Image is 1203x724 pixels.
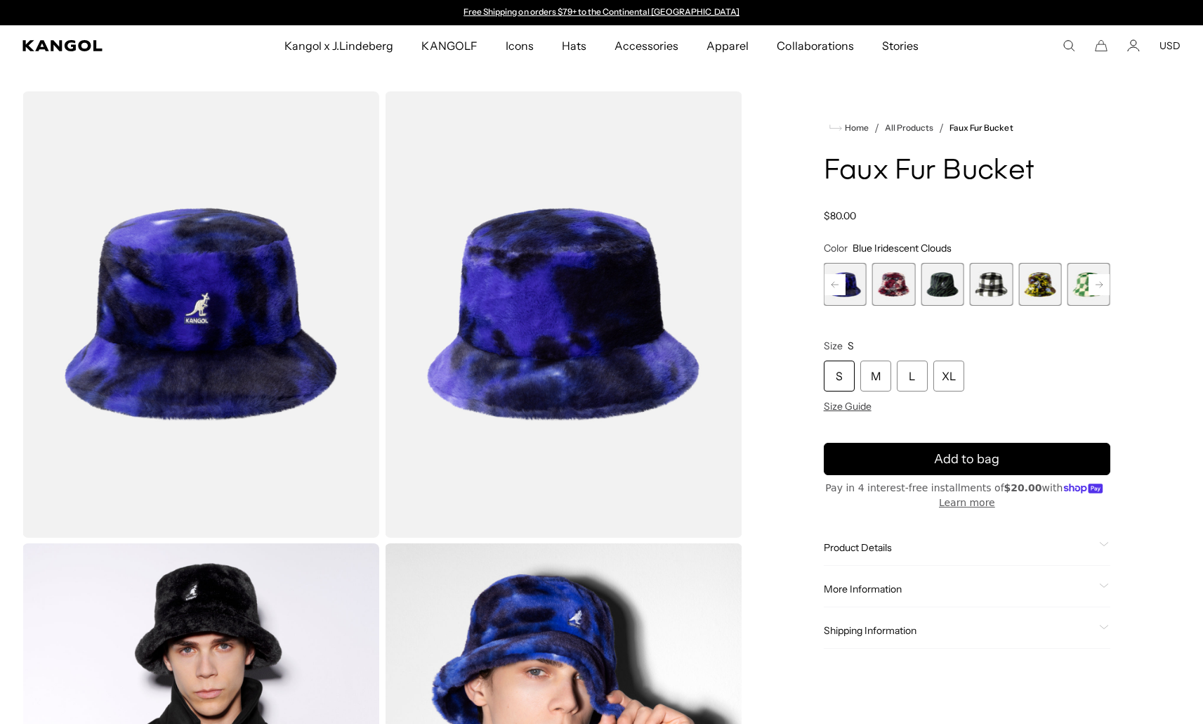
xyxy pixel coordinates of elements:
[506,25,534,66] span: Icons
[885,123,933,133] a: All Products
[600,25,692,66] a: Accessories
[933,361,964,392] div: XL
[763,25,867,66] a: Collaborations
[22,91,379,538] img: color-blue-iridescent-clouds
[1127,39,1140,52] a: Account
[949,123,1013,133] a: Faux Fur Bucket
[824,209,856,222] span: $80.00
[614,25,678,66] span: Accessories
[1159,39,1181,52] button: USD
[824,400,872,413] span: Size Guide
[692,25,763,66] a: Apparel
[848,340,854,352] span: S
[824,242,848,254] span: Color
[824,541,1093,554] span: Product Details
[777,25,853,66] span: Collaborations
[869,119,879,136] li: /
[385,91,742,538] img: color-blue-iridescent-clouds
[868,25,933,66] a: Stories
[860,361,891,392] div: M
[548,25,600,66] a: Hats
[872,263,915,306] label: Purple Multi Camo Flower
[824,263,867,306] div: 2 of 12
[933,119,944,136] li: /
[872,263,915,306] div: 3 of 12
[421,25,477,66] span: KANGOLF
[921,263,964,306] label: Olive Zebra
[284,25,394,66] span: Kangol x J.Lindeberg
[562,25,586,66] span: Hats
[824,119,1110,136] nav: breadcrumbs
[457,7,747,18] div: Announcement
[824,340,843,352] span: Size
[824,583,1093,595] span: More Information
[824,156,1110,187] h1: Faux Fur Bucket
[934,450,999,469] span: Add to bag
[882,25,919,66] span: Stories
[1063,39,1075,52] summary: Search here
[824,361,855,392] div: S
[1067,263,1110,306] div: 7 of 12
[1067,263,1110,306] label: Green Check
[464,6,739,17] a: Free Shipping on orders $79+ to the Continental [GEOGRAPHIC_DATA]
[1018,263,1061,306] div: 6 of 12
[22,40,188,51] a: Kangol
[407,25,491,66] a: KANGOLF
[270,25,408,66] a: Kangol x J.Lindeberg
[853,242,952,254] span: Blue Iridescent Clouds
[829,122,869,134] a: Home
[921,263,964,306] div: 4 of 12
[824,624,1093,637] span: Shipping Information
[824,443,1110,475] button: Add to bag
[706,25,749,66] span: Apparel
[824,263,867,306] label: Blue Iridescent Clouds
[1018,263,1061,306] label: Camo Flower
[842,123,869,133] span: Home
[492,25,548,66] a: Icons
[970,263,1013,306] div: 5 of 12
[897,361,928,392] div: L
[457,7,747,18] div: 1 of 2
[970,263,1013,306] label: Black Check
[1095,39,1107,52] button: Cart
[457,7,747,18] slideshow-component: Announcement bar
